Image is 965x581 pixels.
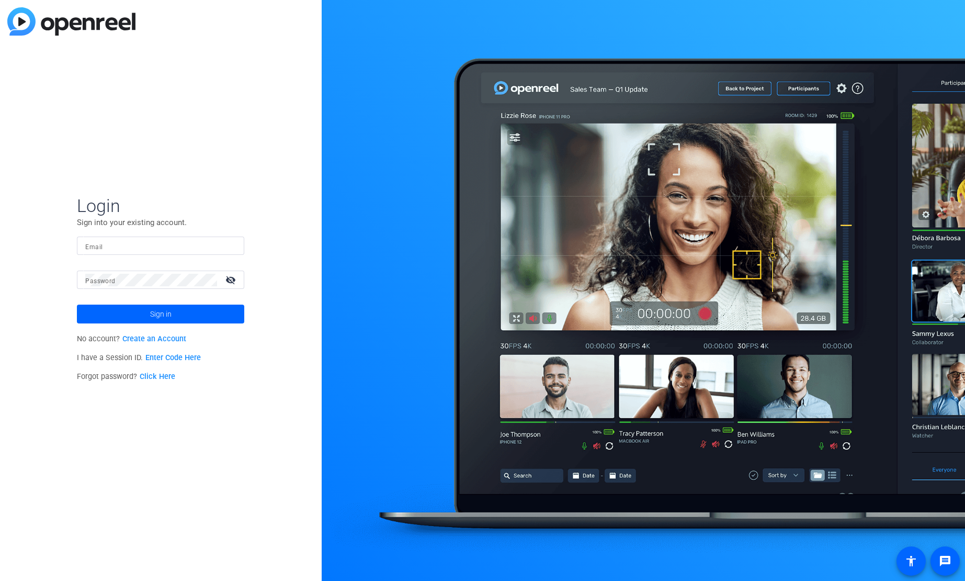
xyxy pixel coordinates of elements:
p: Sign into your existing account. [77,217,244,228]
span: Forgot password? [77,372,175,381]
span: I have a Session ID. [77,353,201,362]
span: No account? [77,334,186,343]
a: Enter Code Here [145,353,201,362]
a: Create an Account [122,334,186,343]
input: Enter Email Address [85,240,236,252]
mat-label: Password [85,277,115,285]
span: Login [77,195,244,217]
span: Sign in [150,301,172,327]
img: blue-gradient.svg [7,7,135,36]
mat-icon: visibility_off [219,272,244,287]
button: Sign in [77,305,244,323]
mat-label: Email [85,243,103,251]
mat-icon: message [939,555,951,567]
mat-icon: accessibility [905,555,917,567]
a: Click Here [140,372,175,381]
